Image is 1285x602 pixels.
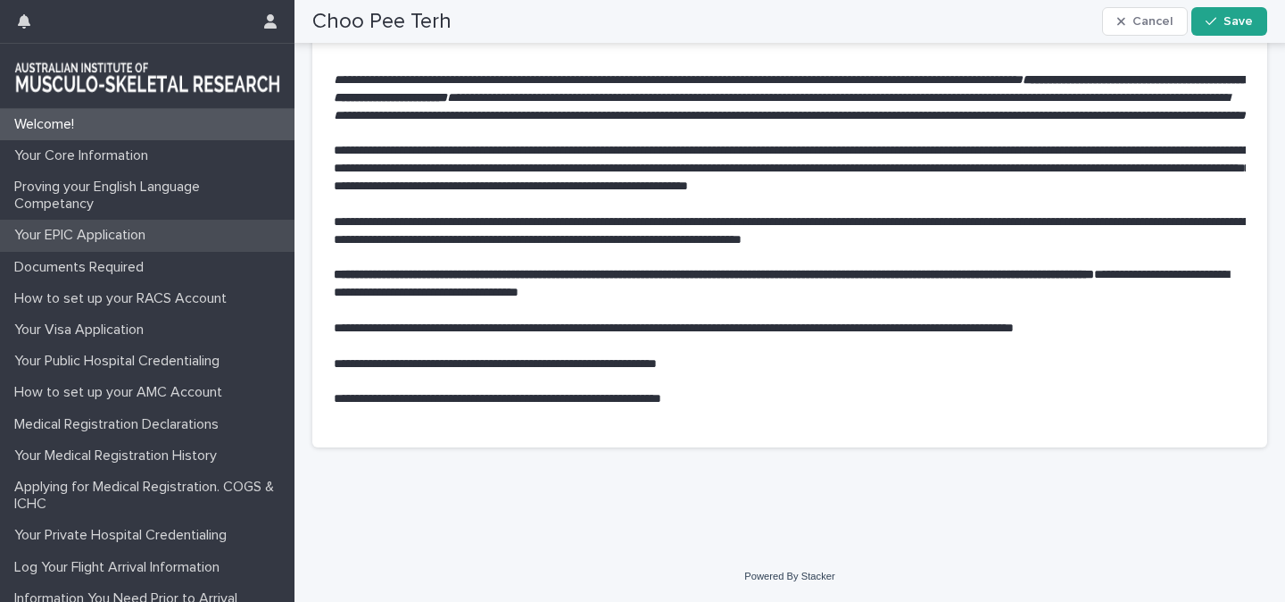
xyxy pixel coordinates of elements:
[7,559,234,576] p: Log Your Flight Arrival Information
[7,322,158,339] p: Your Visa Application
[7,447,231,464] p: Your Medical Registration History
[312,9,452,35] h2: Choo Pee Terh
[7,384,236,401] p: How to set up your AMC Account
[7,479,294,513] p: Applying for Medical Registration. COGS & ICHC
[14,58,280,94] img: 1xcjEmqDTcmQhduivVBy
[1132,15,1173,28] span: Cancel
[7,353,234,370] p: Your Public Hospital Credentialing
[7,116,88,133] p: Welcome!
[7,147,162,164] p: Your Core Information
[7,227,160,244] p: Your EPIC Application
[7,290,241,307] p: How to set up your RACS Account
[744,571,834,581] a: Powered By Stacker
[1102,7,1188,36] button: Cancel
[1223,15,1253,28] span: Save
[7,416,233,433] p: Medical Registration Declarations
[1191,7,1267,36] button: Save
[7,527,241,544] p: Your Private Hospital Credentialing
[7,179,294,213] p: Proving your English Language Competancy
[7,259,158,276] p: Documents Required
